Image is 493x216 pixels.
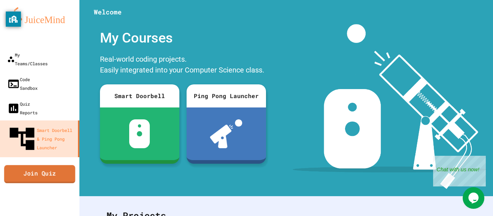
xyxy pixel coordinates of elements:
div: Smart Doorbell & Ping Pong Launcher [7,124,75,154]
div: My Courses [96,24,270,52]
iframe: chat widget [433,156,486,186]
iframe: chat widget [463,187,486,209]
div: My Teams/Classes [7,50,48,68]
div: Real-world coding projects. Easily integrated into your Computer Science class. [96,52,270,79]
button: privacy banner [6,12,21,27]
div: Code Sandbox [7,75,38,92]
a: Join Quiz [4,165,75,183]
img: ppl-with-ball.png [210,119,242,148]
div: Ping Pong Launcher [187,84,266,107]
div: Smart Doorbell [100,84,179,107]
div: Quiz Reports [7,100,38,117]
img: sdb-white.svg [129,119,150,148]
img: banner-image-my-projects.png [293,24,486,189]
img: logo-orange.svg [7,7,72,26]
